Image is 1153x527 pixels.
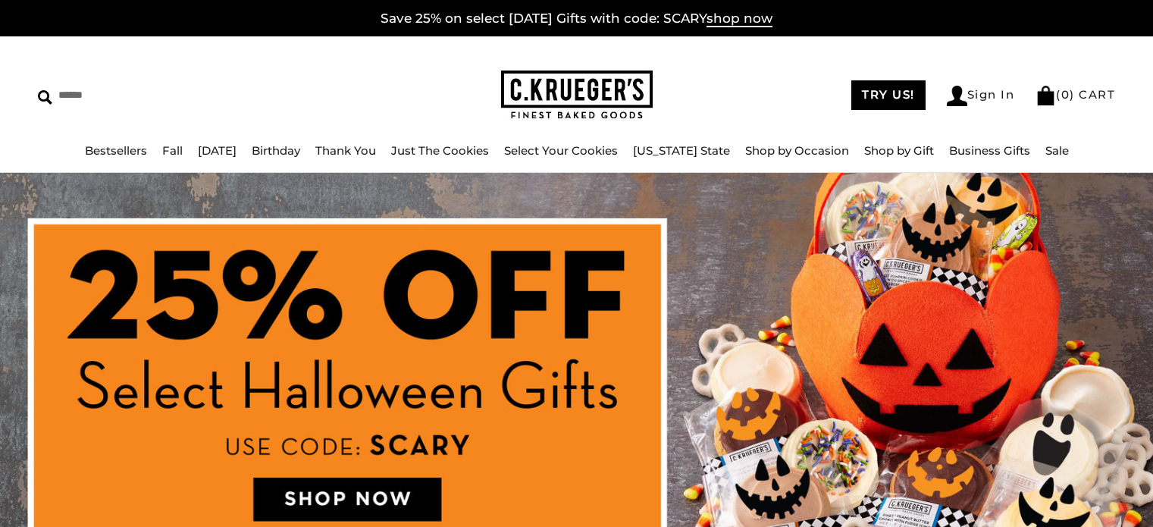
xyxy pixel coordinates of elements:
img: Account [947,86,967,106]
a: Sale [1045,143,1069,158]
span: shop now [707,11,772,27]
img: Bag [1036,86,1056,105]
a: Select Your Cookies [504,143,618,158]
img: C.KRUEGER'S [501,71,653,120]
img: Search [38,90,52,105]
a: Bestsellers [85,143,147,158]
a: Shop by Occasion [745,143,849,158]
a: [US_STATE] State [633,143,730,158]
a: TRY US! [851,80,926,110]
a: Save 25% on select [DATE] Gifts with code: SCARYshop now [381,11,772,27]
a: Shop by Gift [864,143,934,158]
a: Sign In [947,86,1015,106]
a: Thank You [315,143,376,158]
a: [DATE] [198,143,237,158]
a: (0) CART [1036,87,1115,102]
a: Birthday [252,143,300,158]
input: Search [38,83,293,107]
a: Fall [162,143,183,158]
a: Business Gifts [949,143,1030,158]
a: Just The Cookies [391,143,489,158]
span: 0 [1061,87,1070,102]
